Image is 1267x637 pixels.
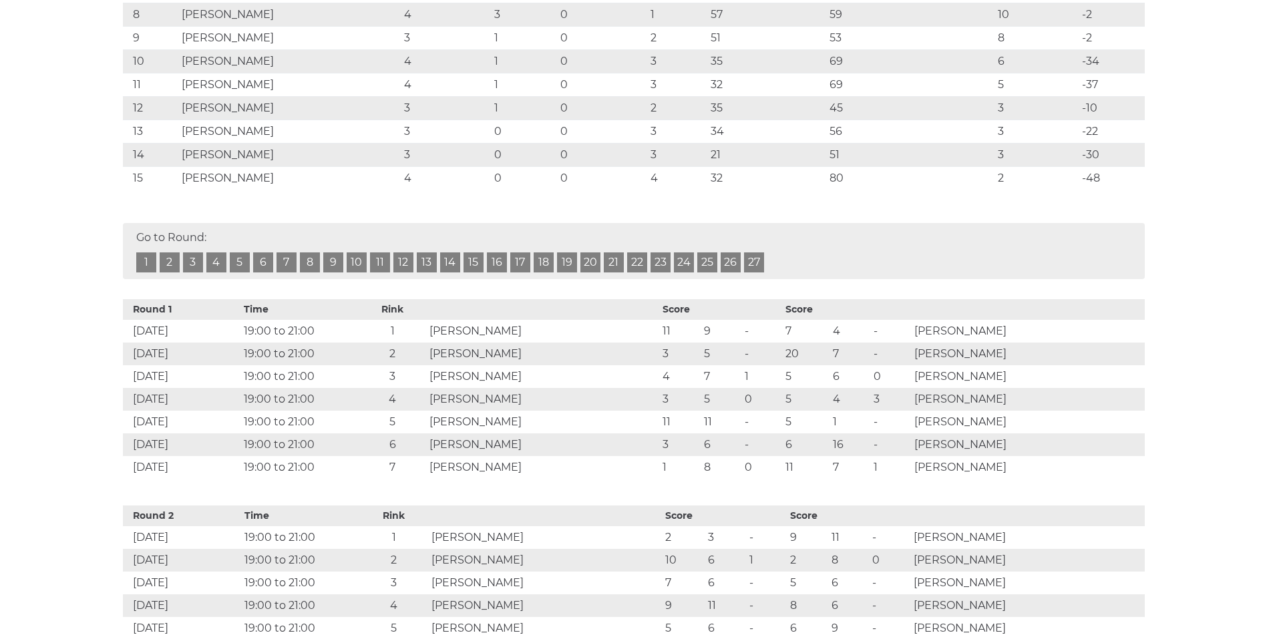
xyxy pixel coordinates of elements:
a: 18 [534,252,554,272]
td: [PERSON_NAME] [911,320,1144,343]
a: 25 [697,252,717,272]
td: 6 [701,433,741,456]
td: 4 [647,166,707,190]
td: - [741,320,782,343]
td: 69 [826,73,994,96]
td: 11 [701,411,741,433]
th: Score [662,505,787,526]
td: 11 [659,411,700,433]
td: 1 [746,549,787,572]
a: 20 [580,252,600,272]
td: -48 [1079,166,1145,190]
th: Rink [359,299,426,320]
td: [PERSON_NAME] [910,526,1145,549]
td: 0 [491,166,557,190]
td: [PERSON_NAME] [910,572,1145,594]
td: 7 [662,572,705,594]
td: 3 [401,96,491,120]
td: 3 [647,49,707,73]
td: 4 [359,388,426,411]
td: 19:00 to 21:00 [240,343,359,365]
a: 7 [277,252,297,272]
td: 19:00 to 21:00 [241,526,360,549]
td: [PERSON_NAME] [911,365,1144,388]
td: [PERSON_NAME] [426,411,659,433]
td: 1 [741,365,782,388]
th: Time [240,299,359,320]
td: 3 [491,3,557,26]
td: 2 [994,166,1079,190]
td: - [870,433,911,456]
td: 32 [707,166,826,190]
td: 8 [828,549,870,572]
td: 3 [647,73,707,96]
td: 7 [830,456,870,479]
td: 3 [994,143,1079,166]
td: [PERSON_NAME] [911,456,1144,479]
th: Round 1 [123,299,241,320]
a: 23 [651,252,671,272]
td: 5 [787,572,828,594]
td: 35 [707,96,826,120]
td: 4 [360,594,428,617]
td: 1 [830,411,870,433]
td: 7 [830,343,870,365]
td: 2 [787,549,828,572]
a: 24 [674,252,694,272]
td: 19:00 to 21:00 [241,549,360,572]
td: 3 [705,526,746,549]
td: 53 [826,26,994,49]
td: 0 [741,456,782,479]
td: - [741,343,782,365]
td: [DATE] [123,388,241,411]
td: 5 [782,388,830,411]
td: -2 [1079,3,1145,26]
td: 59 [826,3,994,26]
td: 0 [491,120,557,143]
td: 1 [491,96,557,120]
a: 26 [721,252,741,272]
td: [PERSON_NAME] [426,388,659,411]
td: 11 [782,456,830,479]
td: 8 [787,594,828,617]
td: 1 [360,526,428,549]
td: 3 [659,343,700,365]
th: Score [659,299,782,320]
td: 6 [359,433,426,456]
td: 3 [360,572,428,594]
td: 34 [707,120,826,143]
td: 3 [659,433,700,456]
td: 11 [123,73,178,96]
td: 0 [557,166,647,190]
td: 3 [647,143,707,166]
a: 11 [370,252,390,272]
td: 56 [826,120,994,143]
td: 0 [557,73,647,96]
td: [PERSON_NAME] [426,320,659,343]
td: 1 [359,320,426,343]
td: [DATE] [123,411,241,433]
th: Score [782,299,911,320]
a: 10 [347,252,367,272]
td: 7 [782,320,830,343]
td: 12 [123,96,178,120]
td: [PERSON_NAME] [178,166,401,190]
td: 6 [705,549,746,572]
td: [PERSON_NAME] [178,73,401,96]
td: 10 [994,3,1079,26]
td: [PERSON_NAME] [428,594,663,617]
td: [PERSON_NAME] [178,49,401,73]
td: 11 [659,320,700,343]
td: 0 [741,388,782,411]
td: 19:00 to 21:00 [240,365,359,388]
td: 0 [491,143,557,166]
td: 4 [401,49,491,73]
td: 19:00 to 21:00 [240,433,359,456]
td: 5 [701,388,741,411]
td: 19:00 to 21:00 [240,320,359,343]
td: [PERSON_NAME] [911,388,1144,411]
td: - [746,526,787,549]
td: 11 [705,594,746,617]
td: 69 [826,49,994,73]
a: 13 [417,252,437,272]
